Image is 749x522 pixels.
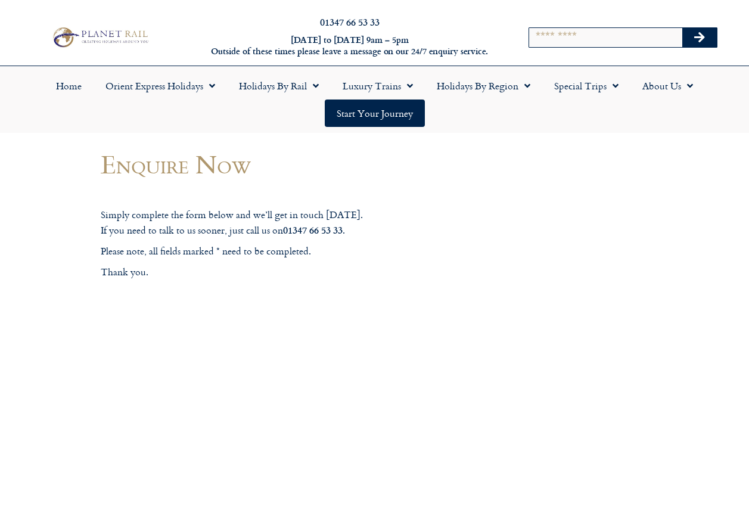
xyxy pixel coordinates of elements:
[425,72,542,100] a: Holidays by Region
[331,72,425,100] a: Luxury Trains
[101,207,458,238] p: Simply complete the form below and we’ll get in touch [DATE]. If you need to talk to us sooner, j...
[542,72,630,100] a: Special Trips
[44,72,94,100] a: Home
[49,25,151,50] img: Planet Rail Train Holidays Logo
[6,72,743,127] nav: Menu
[227,72,331,100] a: Holidays by Rail
[101,244,458,259] p: Please note, all fields marked * need to be completed.
[320,15,380,29] a: 01347 66 53 33
[101,265,458,280] p: Thank you.
[325,100,425,127] a: Start your Journey
[682,28,717,47] button: Search
[94,72,227,100] a: Orient Express Holidays
[283,223,343,237] strong: 01347 66 53 33
[101,150,458,178] h1: Enquire Now
[203,35,496,57] h6: [DATE] to [DATE] 9am – 5pm Outside of these times please leave a message on our 24/7 enquiry serv...
[630,72,705,100] a: About Us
